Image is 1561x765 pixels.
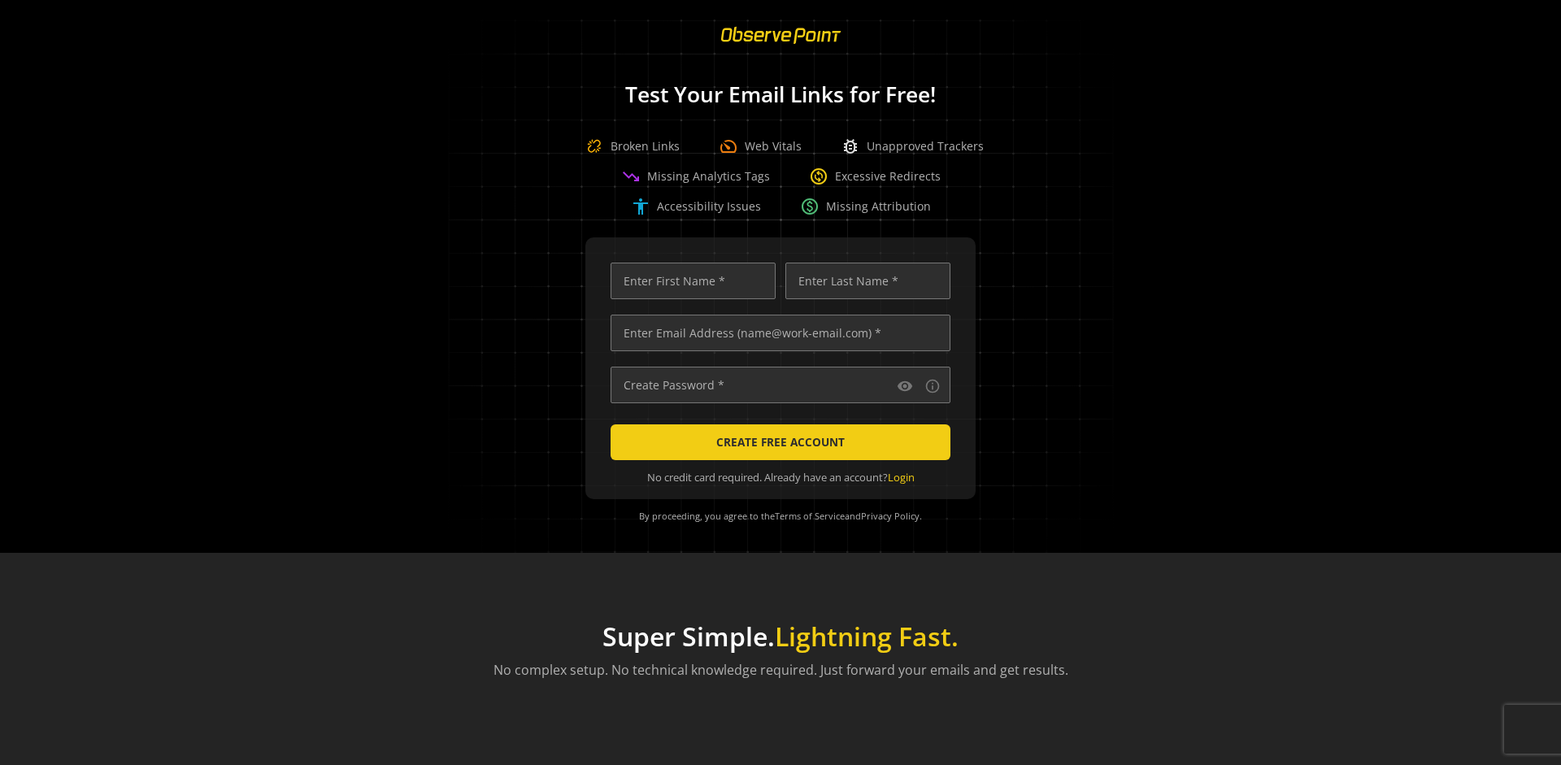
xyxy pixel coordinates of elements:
[578,130,680,163] div: Broken Links
[606,499,955,533] div: By proceeding, you agree to the and .
[809,167,828,186] span: change_circle
[719,137,738,156] span: speed
[494,621,1068,652] h1: Super Simple.
[631,197,650,216] span: accessibility
[611,367,950,403] input: Create Password *
[578,130,611,163] img: Broken Link
[611,315,950,351] input: Enter Email Address (name@work-email.com) *
[888,470,915,485] a: Login
[923,376,942,396] button: Password requirements
[423,83,1138,106] h1: Test Your Email Links for Free!
[775,510,845,522] a: Terms of Service
[611,424,950,460] button: CREATE FREE ACCOUNT
[775,619,959,654] span: Lightning Fast.
[631,197,761,216] div: Accessibility Issues
[621,167,641,186] span: trending_down
[800,197,931,216] div: Missing Attribution
[494,660,1068,680] p: No complex setup. No technical knowledge required. Just forward your emails and get results.
[621,167,770,186] div: Missing Analytics Tags
[716,428,845,457] span: CREATE FREE ACCOUNT
[841,137,984,156] div: Unapproved Trackers
[841,137,860,156] span: bug_report
[897,378,913,394] mat-icon: visibility
[809,167,941,186] div: Excessive Redirects
[785,263,950,299] input: Enter Last Name *
[711,37,851,53] a: ObservePoint Homepage
[611,263,776,299] input: Enter First Name *
[719,137,802,156] div: Web Vitals
[924,378,941,394] mat-icon: info_outline
[861,510,920,522] a: Privacy Policy
[611,470,950,485] div: No credit card required. Already have an account?
[800,197,820,216] span: paid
